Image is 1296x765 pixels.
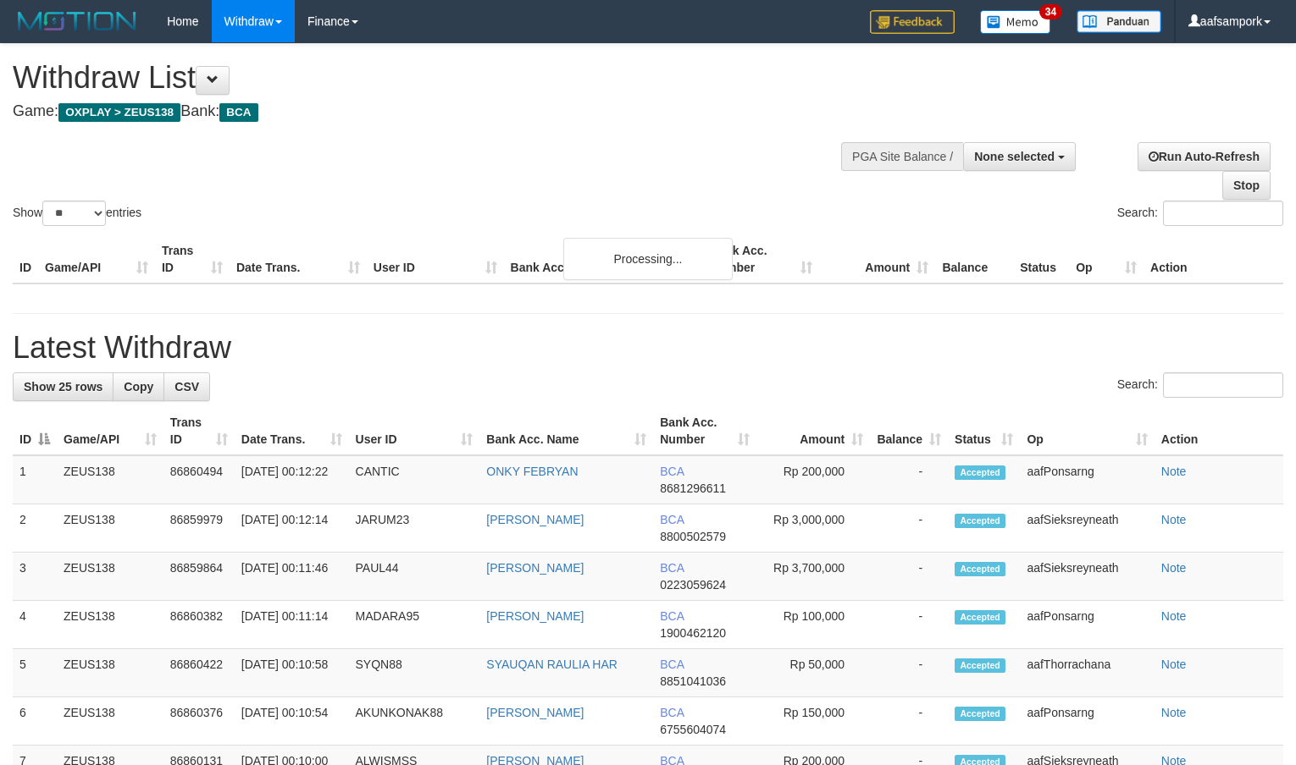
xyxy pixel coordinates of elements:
[349,504,480,553] td: JARUM23
[13,553,57,601] td: 3
[660,609,684,623] span: BCA
[1020,455,1154,504] td: aafPonsarng
[13,201,141,226] label: Show entries
[660,513,684,526] span: BCA
[349,455,480,504] td: CANTIC
[756,407,870,455] th: Amount: activate to sort column ascending
[1161,706,1187,719] a: Note
[660,674,726,688] span: Copy 8851041036 to clipboard
[660,723,726,736] span: Copy 6755604074 to clipboard
[1161,658,1187,671] a: Note
[504,235,704,283] th: Bank Acc. Name
[1161,465,1187,478] a: Note
[1020,553,1154,601] td: aafSieksreyneath
[870,504,948,553] td: -
[1138,142,1271,171] a: Run Auto-Refresh
[948,407,1020,455] th: Status: activate to sort column ascending
[1020,407,1154,455] th: Op: activate to sort column ascending
[57,407,163,455] th: Game/API: activate to sort column ascending
[349,649,480,697] td: SYQN88
[660,578,726,592] span: Copy 0223059624 to clipboard
[955,707,1005,721] span: Accepted
[870,455,948,504] td: -
[57,504,163,553] td: ZEUS138
[486,465,578,478] a: ONKY FEBRYAN
[955,658,1005,673] span: Accepted
[1020,697,1154,746] td: aafPonsarng
[974,150,1055,163] span: None selected
[756,455,870,504] td: Rp 200,000
[479,407,653,455] th: Bank Acc. Name: activate to sort column ascending
[13,601,57,649] td: 4
[58,103,180,122] span: OXPLAY > ZEUS138
[235,601,349,649] td: [DATE] 00:11:14
[349,697,480,746] td: AKUNKONAK88
[486,658,618,671] a: SYAUQAN RAULIA HAR
[163,553,235,601] td: 86859864
[57,455,163,504] td: ZEUS138
[163,407,235,455] th: Trans ID: activate to sort column ascending
[756,601,870,649] td: Rp 100,000
[653,407,756,455] th: Bank Acc. Number: activate to sort column ascending
[756,697,870,746] td: Rp 150,000
[349,407,480,455] th: User ID: activate to sort column ascending
[367,235,504,283] th: User ID
[660,561,684,575] span: BCA
[1117,372,1283,398] label: Search:
[13,697,57,746] td: 6
[1020,649,1154,697] td: aafThorrachana
[486,609,584,623] a: [PERSON_NAME]
[1117,201,1283,226] label: Search:
[13,372,114,401] a: Show 25 rows
[235,504,349,553] td: [DATE] 00:12:14
[124,380,153,394] span: Copy
[163,504,235,553] td: 86859979
[660,482,726,495] span: Copy 8681296611 to clipboard
[1155,407,1283,455] th: Action
[1039,4,1062,19] span: 34
[1020,601,1154,649] td: aafPonsarng
[219,103,258,122] span: BCA
[57,697,163,746] td: ZEUS138
[756,649,870,697] td: Rp 50,000
[163,601,235,649] td: 86860382
[870,407,948,455] th: Balance: activate to sort column ascending
[235,407,349,455] th: Date Trans.: activate to sort column ascending
[660,530,726,543] span: Copy 8800502579 to clipboard
[13,407,57,455] th: ID: activate to sort column descending
[235,649,349,697] td: [DATE] 00:10:58
[1161,513,1187,526] a: Note
[955,514,1005,528] span: Accepted
[13,455,57,504] td: 1
[349,601,480,649] td: MADARA95
[13,504,57,553] td: 2
[660,465,684,478] span: BCA
[660,658,684,671] span: BCA
[1222,171,1271,200] a: Stop
[57,553,163,601] td: ZEUS138
[756,504,870,553] td: Rp 3,000,000
[819,235,935,283] th: Amount
[870,649,948,697] td: -
[935,235,1013,283] th: Balance
[1163,201,1283,226] input: Search:
[235,553,349,601] td: [DATE] 00:11:46
[163,455,235,504] td: 86860494
[1077,10,1161,33] img: panduan.png
[113,372,164,401] a: Copy
[1161,561,1187,575] a: Note
[1013,235,1069,283] th: Status
[163,372,210,401] a: CSV
[955,610,1005,625] span: Accepted
[1163,372,1283,398] input: Search:
[57,601,163,649] td: ZEUS138
[13,8,141,34] img: MOTION_logo.png
[57,649,163,697] td: ZEUS138
[660,706,684,719] span: BCA
[870,697,948,746] td: -
[174,380,199,394] span: CSV
[13,61,847,95] h1: Withdraw List
[980,10,1051,34] img: Button%20Memo.svg
[563,238,733,280] div: Processing...
[870,553,948,601] td: -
